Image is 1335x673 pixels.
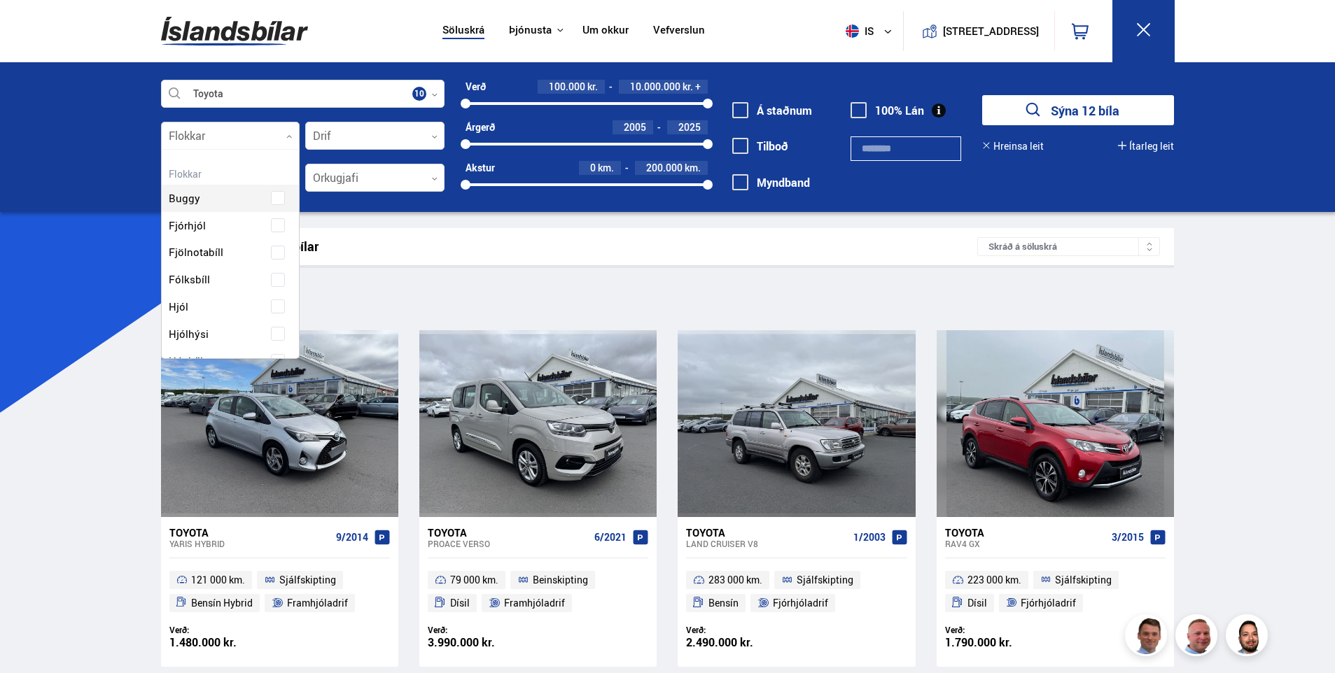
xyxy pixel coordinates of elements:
[686,526,847,539] div: Toyota
[169,269,210,290] span: Fólksbíll
[853,532,886,543] span: 1/2003
[967,572,1021,588] span: 223 000 km.
[442,24,484,38] a: Söluskrá
[1177,616,1219,658] img: siFngHWaQ9KaOqBr.png
[191,572,245,588] span: 121 000 km.
[851,104,924,117] label: 100% Lán
[450,595,470,611] span: Dísil
[450,572,498,588] span: 79 000 km.
[1127,616,1169,658] img: FbJEzSuNWCJXmdc-.webp
[1228,616,1270,658] img: nhp88E3Fdnt1Opn2.png
[169,625,280,635] div: Verð:
[773,595,828,611] span: Fjórhjóladrif
[1021,595,1076,611] span: Fjórhjóladrif
[797,572,853,588] span: Sjálfskipting
[678,120,701,134] span: 2025
[169,297,188,317] span: Hjól
[708,595,739,611] span: Bensín
[686,637,797,649] div: 2.490.000 kr.
[191,595,253,611] span: Bensín Hybrid
[169,351,203,371] span: Húsbíll
[911,11,1047,51] a: [STREET_ADDRESS]
[945,539,1106,548] div: RAV4 GX
[945,625,1056,635] div: Verð:
[653,24,705,38] a: Vefverslun
[504,595,565,611] span: Framhjóladrif
[967,595,987,611] span: Dísil
[846,24,859,38] img: svg+xml;base64,PHN2ZyB4bWxucz0iaHR0cDovL3d3dy53My5vcmcvMjAwMC9zdmciIHdpZHRoPSI1MTIiIGhlaWdodD0iNT...
[732,176,810,189] label: Myndband
[732,104,812,117] label: Á staðnum
[587,81,598,92] span: kr.
[336,532,368,543] span: 9/2014
[279,572,336,588] span: Sjálfskipting
[686,539,847,548] div: Land Cruiser V8
[11,6,53,48] button: Open LiveChat chat widget
[630,80,680,93] span: 10.000.000
[732,140,788,153] label: Tilboð
[428,526,589,539] div: Toyota
[646,161,683,174] span: 200.000
[466,81,486,92] div: Verð
[169,242,223,262] span: Fjölnotabíll
[840,10,903,52] button: is
[1055,572,1112,588] span: Sjálfskipting
[533,572,588,588] span: Beinskipting
[161,517,398,667] a: Toyota Yaris HYBRID 9/2014 121 000 km. Sjálfskipting Bensín Hybrid Framhjóladrif Verð: 1.480.000 kr.
[683,81,693,92] span: kr.
[419,517,657,667] a: Toyota Proace VERSO 6/2021 79 000 km. Beinskipting Dísil Framhjóladrif Verð: 3.990.000 kr.
[977,237,1160,256] div: Skráð á söluskrá
[686,625,797,635] div: Verð:
[685,162,701,173] span: km.
[169,526,330,539] div: Toyota
[598,162,614,173] span: km.
[590,161,596,174] span: 0
[982,141,1044,152] button: Hreinsa leit
[678,517,915,667] a: Toyota Land Cruiser V8 1/2003 283 000 km. Sjálfskipting Bensín Fjórhjóladrif Verð: 2.490.000 kr.
[175,239,978,254] div: Leitarniðurstöður 12 bílar
[287,595,348,611] span: Framhjóladrif
[945,637,1056,649] div: 1.790.000 kr.
[509,24,552,37] button: Þjónusta
[1112,532,1144,543] span: 3/2015
[695,81,701,92] span: +
[937,517,1174,667] a: Toyota RAV4 GX 3/2015 223 000 km. Sjálfskipting Dísil Fjórhjóladrif Verð: 1.790.000 kr.
[169,637,280,649] div: 1.480.000 kr.
[466,122,495,133] div: Árgerð
[594,532,627,543] span: 6/2021
[169,324,209,344] span: Hjólhýsi
[169,215,206,236] span: Fjórhjól
[582,24,629,38] a: Um okkur
[624,120,646,134] span: 2005
[428,539,589,548] div: Proace VERSO
[945,526,1106,539] div: Toyota
[466,162,495,173] div: Akstur
[161,8,308,54] img: G0Ugv5HjCgRt.svg
[708,572,762,588] span: 283 000 km.
[169,188,200,208] span: Buggy
[1118,141,1174,152] button: Ítarleg leit
[549,80,585,93] span: 100.000
[169,539,330,548] div: Yaris HYBRID
[982,95,1174,125] button: Sýna 12 bíla
[840,24,875,38] span: is
[949,25,1034,37] button: [STREET_ADDRESS]
[428,637,538,649] div: 3.990.000 kr.
[428,625,538,635] div: Verð:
